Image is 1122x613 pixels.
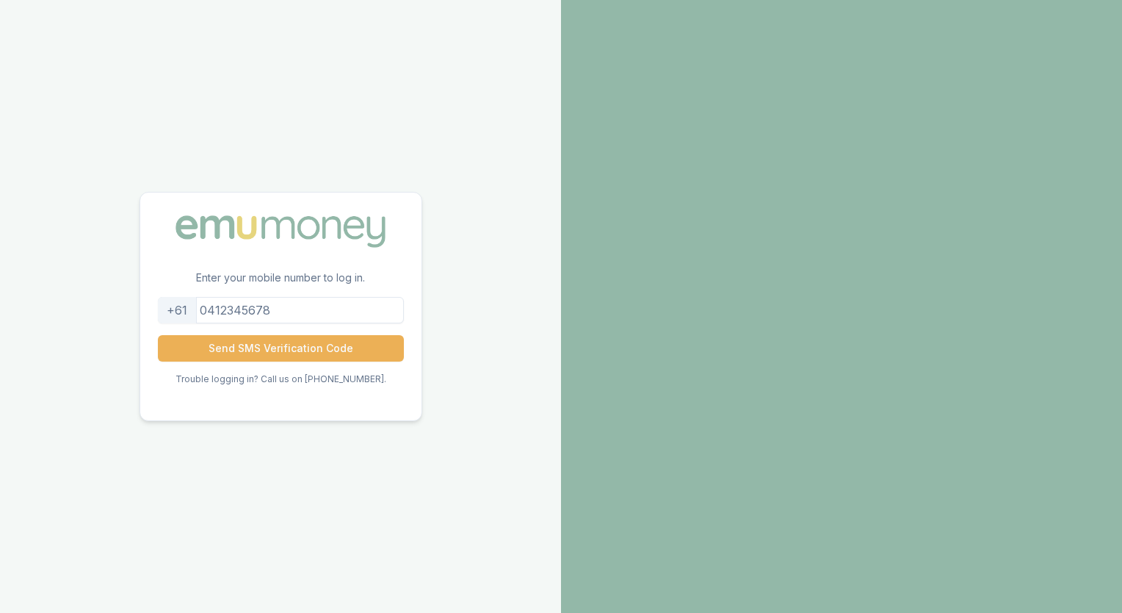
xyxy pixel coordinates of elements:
[158,297,404,323] input: 0412345678
[158,335,404,362] button: Send SMS Verification Code
[158,297,197,323] div: +61
[170,210,391,253] img: Emu Money
[140,270,421,297] p: Enter your mobile number to log in.
[175,373,386,385] p: Trouble logging in? Call us on [PHONE_NUMBER].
